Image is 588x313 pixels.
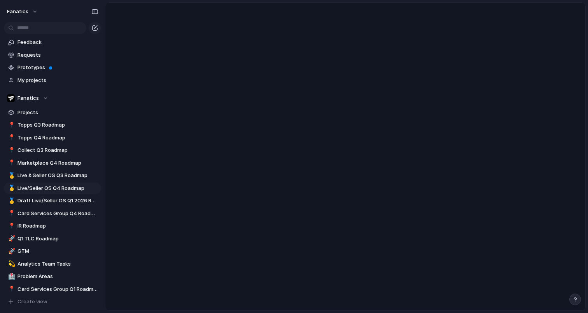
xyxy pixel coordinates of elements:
[7,134,15,142] button: 📍
[17,235,98,243] span: Q1 TLC Roadmap
[4,157,101,169] a: 📍Marketplace Q4 Roadmap
[17,64,98,71] span: Prototypes
[8,133,14,142] div: 📍
[17,285,98,293] span: Card Services Group Q1 Roadmap
[8,158,14,167] div: 📍
[17,146,98,154] span: Collect Q3 Roadmap
[8,171,14,180] div: 🥇
[4,75,101,86] a: My projects
[17,172,98,179] span: Live & Seller OS Q3 Roadmap
[17,109,98,117] span: Projects
[8,184,14,193] div: 🥇
[17,38,98,46] span: Feedback
[7,8,28,16] span: fanatics
[7,222,15,230] button: 📍
[4,37,101,48] a: Feedback
[17,298,47,306] span: Create view
[8,272,14,281] div: 🏥
[8,259,14,268] div: 💫
[17,222,98,230] span: IR Roadmap
[17,184,98,192] span: Live/Seller OS Q4 Roadmap
[7,260,15,268] button: 💫
[3,5,42,18] button: fanatics
[4,170,101,181] a: 🥇Live & Seller OS Q3 Roadmap
[4,144,101,156] a: 📍Collect Q3 Roadmap
[8,247,14,256] div: 🚀
[17,197,98,205] span: Draft Live/Seller OS Q1 2026 Roadmap
[7,172,15,179] button: 🥇
[17,77,98,84] span: My projects
[7,210,15,217] button: 📍
[4,92,101,104] button: Fanatics
[7,285,15,293] button: 📍
[4,49,101,61] a: Requests
[4,233,101,245] a: 🚀Q1 TLC Roadmap
[7,235,15,243] button: 🚀
[17,51,98,59] span: Requests
[4,62,101,73] a: Prototypes
[8,234,14,243] div: 🚀
[7,184,15,192] button: 🥇
[17,260,98,268] span: Analytics Team Tasks
[17,247,98,255] span: GTM
[7,247,15,255] button: 🚀
[4,195,101,207] a: 🥇Draft Live/Seller OS Q1 2026 Roadmap
[7,146,15,154] button: 📍
[4,132,101,144] a: 📍Topps Q4 Roadmap
[8,146,14,155] div: 📍
[4,296,101,308] button: Create view
[4,283,101,295] a: 📍Card Services Group Q1 Roadmap
[7,159,15,167] button: 📍
[8,209,14,218] div: 📍
[4,220,101,232] a: 📍IR Roadmap
[17,121,98,129] span: Topps Q3 Roadmap
[4,107,101,118] a: Projects
[4,183,101,194] a: 🥇Live/Seller OS Q4 Roadmap
[4,245,101,257] a: 🚀GTM
[4,271,101,282] a: 🏥Problem Areas
[17,273,98,280] span: Problem Areas
[17,94,39,102] span: Fanatics
[8,285,14,294] div: 📍
[4,208,101,219] a: 📍Card Services Group Q4 Roadmap
[17,134,98,142] span: Topps Q4 Roadmap
[17,159,98,167] span: Marketplace Q4 Roadmap
[8,222,14,231] div: 📍
[8,196,14,205] div: 🥇
[8,121,14,130] div: 📍
[7,121,15,129] button: 📍
[7,197,15,205] button: 🥇
[4,119,101,131] a: 📍Topps Q3 Roadmap
[7,273,15,280] button: 🏥
[4,258,101,270] a: 💫Analytics Team Tasks
[17,210,98,217] span: Card Services Group Q4 Roadmap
